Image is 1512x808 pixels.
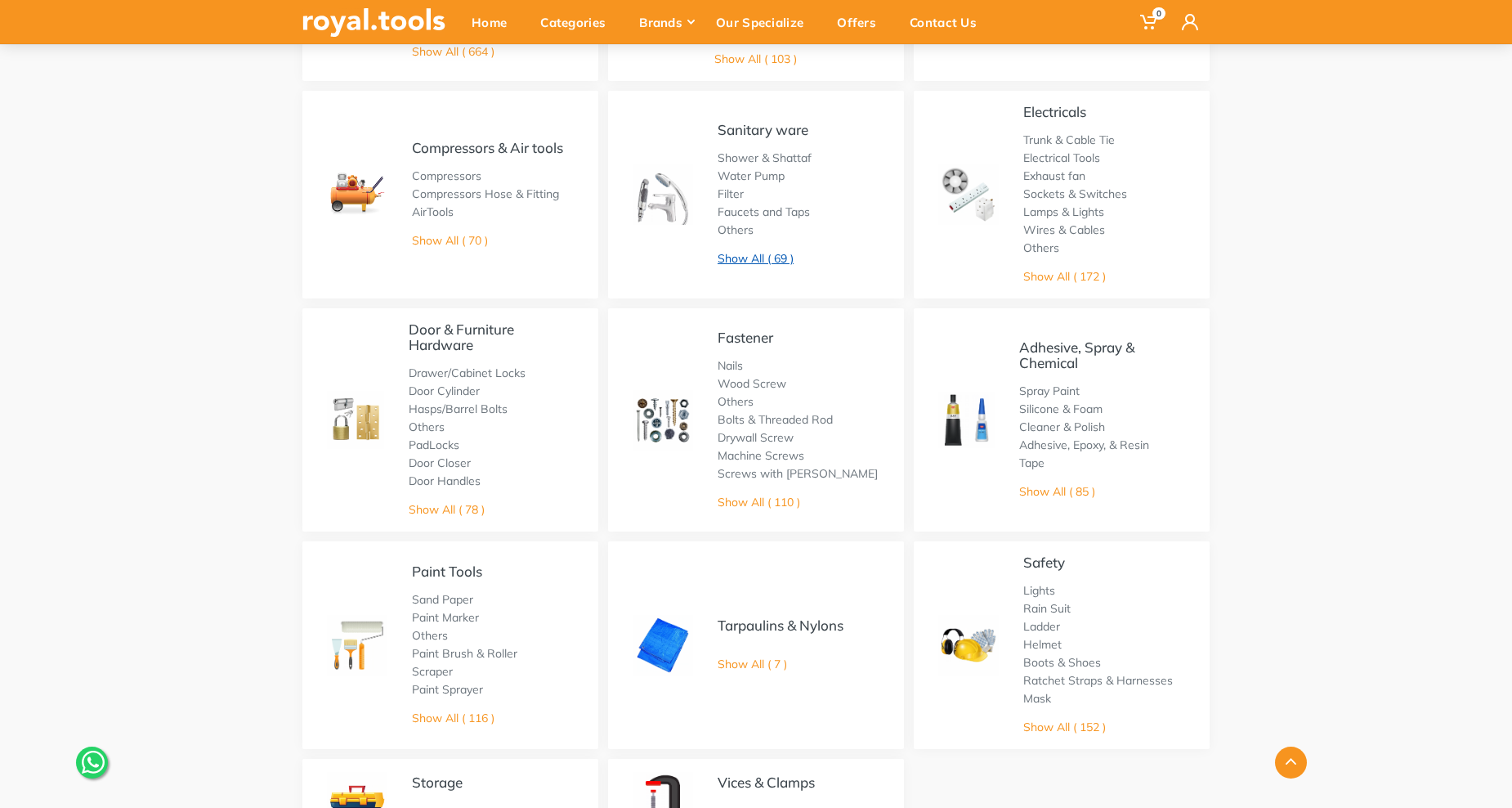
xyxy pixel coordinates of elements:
a: PadLocks [409,438,459,452]
a: Storage [412,774,463,791]
a: Spray Paint [1019,384,1080,398]
div: Contact Us [898,5,999,39]
img: Royal - Safety [938,615,999,676]
a: Show All ( 7 ) [718,657,787,671]
a: Rain Suit [1023,601,1071,616]
a: Water Pump [718,168,785,183]
a: Compressors [412,168,481,183]
a: Bolts & Threaded Rod [718,412,833,427]
img: Royal - Paint Tools [327,615,387,676]
a: Sockets & Switches [1023,186,1127,201]
a: Ladder [1023,619,1060,634]
a: Machine Screws [718,448,804,463]
a: AirTools [412,204,454,219]
a: Show All ( 69 ) [718,251,794,266]
a: Show All ( 116 ) [412,711,494,725]
a: Show All ( 664 ) [412,44,494,59]
a: Door Cylinder [409,384,480,398]
div: Categories [529,5,628,39]
img: Royal - Adhesive, Spray & Chemical [938,392,995,448]
a: Nails [718,358,743,373]
a: Door Handles [409,474,481,488]
a: Door & Furniture Hardware [409,321,514,353]
a: Door Closer [409,456,471,470]
a: Show All ( 103 ) [714,52,797,66]
a: Safety [1023,554,1065,571]
a: Shower & Shattaf [718,150,812,165]
a: Screws with [PERSON_NAME] [718,466,878,481]
a: Show All ( 78 ) [409,502,485,517]
a: Faucets and Taps [718,204,810,219]
a: Wires & Cables [1023,222,1105,237]
a: Others [718,394,754,409]
a: Filter [718,186,744,201]
a: Lamps & Lights [1023,204,1104,219]
a: Paint Sprayer [412,682,483,697]
a: Hasps/Barrel Bolts [409,402,508,416]
a: Adhesive, Spray & Chemical [1019,339,1134,371]
img: Royal - Electricals [938,164,999,225]
a: Paint Tools [412,563,482,580]
a: Show All ( 110 ) [718,495,800,509]
img: Royal - Door & Furniture Hardware [327,391,384,448]
a: Show All ( 85 ) [1019,484,1095,499]
a: Sanitary ware [718,121,808,138]
a: Paint Marker [412,610,479,625]
a: Mask [1023,691,1051,706]
a: Trunk & Cable Tie [1023,132,1115,147]
a: Electricals [1023,103,1086,120]
a: Electrical Tools [1023,150,1100,165]
a: Scraper [412,664,453,679]
a: Wood Screw [718,376,786,391]
img: Royal - Compressors & Air tools [327,164,387,225]
a: Drywall Screw [718,430,794,445]
a: Others [412,628,448,643]
a: Paint Brush & Roller [412,646,517,661]
a: Show All ( 152 ) [1023,720,1106,734]
a: Tape [1019,456,1045,470]
a: Tarpaulins & Nylons [718,617,843,634]
a: Drawer/Cabinet Locks [409,366,526,380]
a: Lights [1023,583,1055,598]
div: Home [460,5,529,39]
a: Ratchet Straps & Harnesses [1023,673,1173,688]
a: Compressors Hose & Fitting [412,186,559,201]
a: Vices & Clamps [718,774,815,791]
a: Fastener [718,329,773,346]
a: Show All ( 172 ) [1023,269,1106,284]
img: Royal - Fastener [633,390,693,451]
a: Others [718,222,754,237]
img: royal.tools Logo [302,8,445,37]
img: Royal - Tarpaulins & Nylons [633,615,693,676]
a: Show All ( 70 ) [412,233,488,248]
a: Others [1023,240,1059,255]
a: Exhaust fan [1023,168,1085,183]
span: 0 [1152,7,1165,20]
a: Adhesive, Epoxy, & Resin [1019,438,1149,452]
div: Brands [628,5,705,39]
a: Silicone & Foam [1019,402,1103,416]
a: Compressors & Air tools [412,139,563,156]
div: Our Specialize [705,5,825,39]
div: Offers [825,5,898,39]
a: Others [409,420,445,434]
a: Helmet [1023,637,1062,652]
img: Royal - Sanitary ware [633,164,693,225]
a: Sand Paper [412,592,473,607]
a: Cleaner & Polish [1019,420,1105,434]
a: Boots & Shoes [1023,655,1101,670]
